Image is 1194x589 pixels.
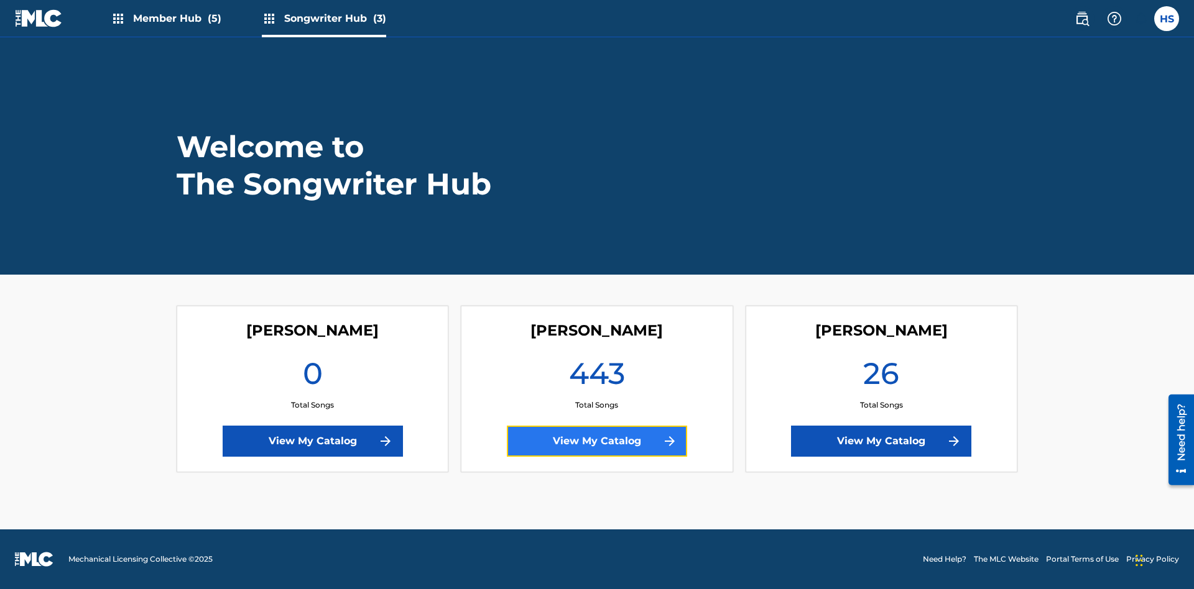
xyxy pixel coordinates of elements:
iframe: Resource Center [1159,390,1194,491]
img: Top Rightsholders [262,11,277,26]
a: Privacy Policy [1126,554,1179,565]
p: Total Songs [291,400,334,411]
span: (5) [208,12,221,24]
img: logo [15,552,53,567]
img: f7272a7cc735f4ea7f67.svg [946,434,961,449]
h4: Lorna Singerton [246,321,379,340]
span: Member Hub [133,11,221,25]
a: View My Catalog [507,426,687,457]
img: f7272a7cc735f4ea7f67.svg [378,434,393,449]
div: User Menu [1154,6,1179,31]
div: Notifications [1134,12,1147,25]
a: Portal Terms of Use [1046,554,1119,565]
a: The MLC Website [974,554,1039,565]
a: Public Search [1070,6,1094,31]
img: Top Rightsholders [111,11,126,26]
div: Help [1102,6,1127,31]
a: View My Catalog [223,426,403,457]
p: Total Songs [575,400,618,411]
img: MLC Logo [15,9,63,27]
img: f7272a7cc735f4ea7f67.svg [662,434,677,449]
h1: Welcome to The Songwriter Hub [177,128,494,203]
p: Total Songs [860,400,903,411]
h1: 443 [569,355,625,400]
img: search [1075,11,1090,26]
iframe: Chat Widget [1132,529,1194,589]
img: help [1107,11,1122,26]
h4: Toby Songwriter [530,321,663,340]
span: Songwriter Hub [284,11,386,25]
span: (3) [373,12,386,24]
div: Drag [1136,542,1143,579]
h4: Christina Singuilera [815,321,948,340]
span: Mechanical Licensing Collective © 2025 [68,554,213,565]
h1: 26 [863,355,899,400]
a: View My Catalog [791,426,971,457]
a: Need Help? [923,554,966,565]
h1: 0 [303,355,323,400]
